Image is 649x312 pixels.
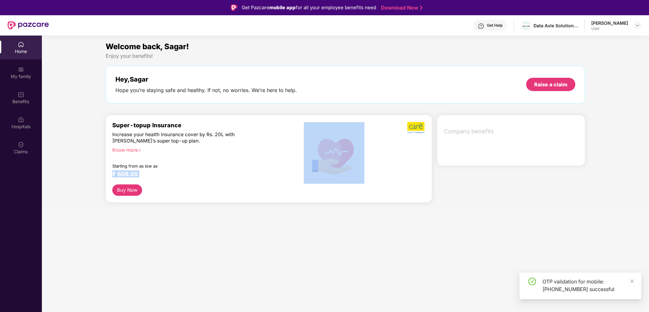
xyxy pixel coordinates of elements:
div: Super-topup Insurance [112,122,295,129]
span: check-circle [528,278,536,285]
img: Stroke [420,4,423,11]
img: svg+xml;base64,PHN2ZyBpZD0iQmVuZWZpdHMiIHhtbG5zPSJodHRwOi8vd3d3LnczLm9yZy8yMDAwL3N2ZyIgd2lkdGg9Ij... [18,91,24,98]
img: svg+xml;base64,PHN2ZyBpZD0iSG9zcGl0YWxzIiB4bWxucz0iaHR0cDovL3d3dy53My5vcmcvMjAwMC9zdmciIHdpZHRoPS... [18,116,24,123]
div: [PERSON_NAME] [591,20,628,26]
span: Welcome back, Sagar! [106,42,189,51]
div: Data Axle Solutions Private Limited [534,23,578,29]
div: Hey, Sagar [115,76,297,83]
a: Download Now [381,4,421,11]
div: Know more [112,147,291,151]
img: svg+xml;base64,PHN2ZyB3aWR0aD0iMjAiIGhlaWdodD0iMjAiIHZpZXdCb3g9IjAgMCAyMCAyMCIgZmlsbD0ibm9uZSIgeG... [18,66,24,73]
button: Buy Now [112,184,142,196]
img: b5dec4f62d2307b9de63beb79f102df3.png [407,122,425,134]
span: right [138,149,141,152]
div: OTP validation for mobile: [PHONE_NUMBER] successful [542,278,634,293]
img: svg+xml;base64,PHN2ZyBpZD0iRHJvcGRvd24tMzJ4MzIiIHhtbG5zPSJodHRwOi8vd3d3LnczLm9yZy8yMDAwL3N2ZyIgd2... [635,23,640,28]
div: Increase your health insurance cover by Rs. 20L with [PERSON_NAME]’s super top-up plan. [112,131,268,144]
img: WhatsApp%20Image%202022-10-27%20at%2012.58.27.jpeg [521,24,531,28]
img: New Pazcare Logo [8,21,49,30]
span: close [630,279,634,283]
img: Logo [231,4,237,11]
div: Hope you’re staying safe and healthy. If not, no worries. We’re here to help. [115,87,297,94]
div: Raise a claim [534,81,567,88]
div: User [591,26,628,31]
div: Get Pazcare for all your employee benefits need [242,4,376,11]
div: Get Help [487,23,502,28]
span: Company benefits [444,127,580,136]
img: svg+xml;base64,PHN2ZyBpZD0iQ2xhaW0iIHhtbG5zPSJodHRwOi8vd3d3LnczLm9yZy8yMDAwL3N2ZyIgd2lkdGg9IjIwIi... [18,142,24,148]
div: Starting from as low as [112,163,268,168]
img: svg+xml;base64,PHN2ZyBpZD0iSGVscC0zMngzMiIgeG1sbnM9Imh0dHA6Ly93d3cudzMub3JnLzIwMDAvc3ZnIiB3aWR0aD... [478,23,484,29]
img: svg+xml;base64,PHN2ZyBpZD0iSG9tZSIgeG1sbnM9Imh0dHA6Ly93d3cudzMub3JnLzIwMDAvc3ZnIiB3aWR0aD0iMjAiIG... [18,41,24,48]
div: Company benefits [440,123,585,140]
div: Enjoy your benefits! [106,53,585,59]
div: ₹ 608.00 [112,170,289,178]
strong: mobile app [269,4,296,10]
img: svg+xml;base64,PHN2ZyB4bWxucz0iaHR0cDovL3d3dy53My5vcmcvMjAwMC9zdmciIHhtbG5zOnhsaW5rPSJodHRwOi8vd3... [304,122,364,184]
